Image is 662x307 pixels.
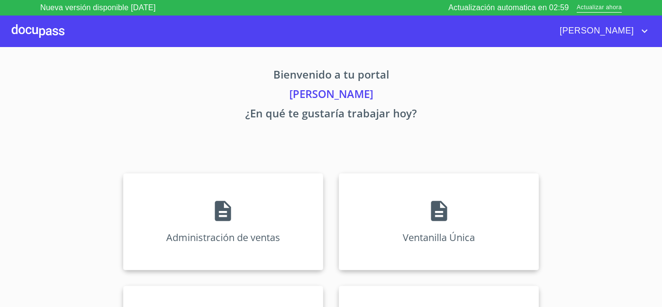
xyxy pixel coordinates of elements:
[552,23,639,39] span: [PERSON_NAME]
[32,105,630,125] p: ¿En qué te gustaría trabajar hoy?
[577,3,622,13] span: Actualizar ahora
[32,66,630,86] p: Bienvenido a tu portal
[40,2,156,14] p: Nueva versión disponible [DATE]
[448,2,569,14] p: Actualización automatica en 02:59
[32,86,630,105] p: [PERSON_NAME]
[403,231,475,244] p: Ventanilla Única
[552,23,650,39] button: account of current user
[166,231,280,244] p: Administración de ventas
